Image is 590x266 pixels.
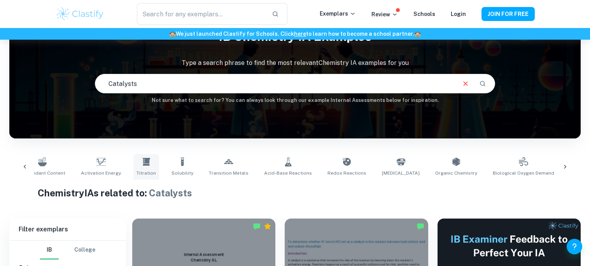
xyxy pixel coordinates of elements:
button: College [74,241,95,259]
span: Activation Energy [81,170,121,177]
a: here [294,31,306,37]
h1: Chemistry IAs related to: [38,186,552,200]
input: E.g. enthalpy of combustion, Winkler method, phosphate and temperature... [95,73,455,94]
img: Marked [253,222,261,230]
p: Review [371,10,398,19]
span: 🏫 [169,31,176,37]
p: Type a search phrase to find the most relevant Chemistry IA examples for you [9,58,581,68]
span: Biological Oxygen Demand [493,170,554,177]
button: IB [40,241,59,259]
span: Titration [137,170,156,177]
span: Organic Chemistry [435,170,477,177]
img: Clastify logo [56,6,105,22]
span: [MEDICAL_DATA] [382,170,420,177]
h6: Not sure what to search for? You can always look through our example Internal Assessments below f... [9,96,581,104]
span: Transition Metals [209,170,249,177]
span: 🏫 [414,31,421,37]
button: Clear [458,76,473,91]
button: Search [476,77,489,90]
button: JOIN FOR FREE [481,7,535,21]
a: Schools [413,11,435,17]
input: Search for any exemplars... [137,3,265,25]
span: Antioxidant Content [19,170,65,177]
div: Premium [264,222,271,230]
p: Exemplars [320,9,356,18]
h6: We just launched Clastify for Schools. Click to learn how to become a school partner. [2,30,588,38]
h6: Filter exemplars [9,219,126,240]
img: Marked [417,222,424,230]
div: Filter type choice [40,241,95,259]
span: Redox Reactions [327,170,366,177]
span: Acid-Base Reactions [264,170,312,177]
span: Catalysts [149,187,192,198]
a: Login [451,11,466,17]
span: Solubility [172,170,193,177]
button: Help and Feedback [567,239,582,254]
